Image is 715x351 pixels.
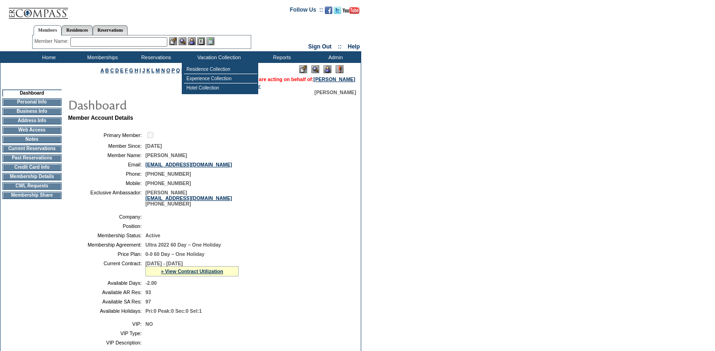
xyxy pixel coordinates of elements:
img: pgTtlDashboard.gif [68,95,254,114]
td: Home [21,51,75,63]
td: Address Info [2,117,62,124]
a: » View Contract Utilization [161,268,223,274]
span: 0-0 60 Day – One Holiday [145,251,205,257]
img: b_calculator.gif [206,37,214,45]
a: [PERSON_NAME] [314,76,355,82]
a: Help [348,43,360,50]
span: [DATE] [145,143,162,149]
td: Past Reservations [2,154,62,162]
td: Memberships [75,51,128,63]
img: Subscribe to our YouTube Channel [343,7,359,14]
a: [EMAIL_ADDRESS][DOMAIN_NAME] [145,195,232,201]
td: Personal Info [2,98,62,106]
a: G [129,68,133,73]
td: Email: [72,162,142,167]
a: Reservations [93,25,128,35]
td: Membership Status: [72,233,142,238]
span: Active [145,233,160,238]
a: N [161,68,165,73]
td: Available AR Res: [72,289,142,295]
a: Sign Out [308,43,331,50]
a: D [115,68,119,73]
td: Dashboard [2,89,62,96]
td: CWL Requests [2,182,62,190]
a: C [110,68,114,73]
img: View [179,37,186,45]
td: Member Since: [72,143,142,149]
td: Membership Agreement: [72,242,142,248]
td: Web Access [2,126,62,134]
td: Experience Collection [184,74,257,83]
a: P [172,68,175,73]
a: B [105,68,109,73]
img: Impersonate [188,37,196,45]
a: Become our fan on Facebook [325,9,332,15]
span: [DATE] - [DATE] [145,261,183,266]
td: VIP: [72,321,142,327]
b: Member Account Details [68,115,133,121]
img: Impersonate [323,65,331,73]
td: Residence Collection [184,65,257,74]
td: Primary Member: [72,131,142,139]
a: Q [176,68,180,73]
div: Member Name: [34,37,70,45]
a: I [139,68,141,73]
a: H [135,68,138,73]
span: You are acting on behalf of: [248,76,355,82]
img: Log Concern/Member Elevation [336,65,344,73]
span: Ultra 2022 60 Day – One Holiday [145,242,221,248]
span: :: [338,43,342,50]
span: NO [145,321,153,327]
td: Available Days: [72,280,142,286]
td: Membership Share [2,192,62,199]
span: [PERSON_NAME] [PHONE_NUMBER] [145,190,232,206]
img: View Mode [311,65,319,73]
a: O [166,68,170,73]
td: Current Reservations [2,145,62,152]
img: Become our fan on Facebook [325,7,332,14]
a: [EMAIL_ADDRESS][DOMAIN_NAME] [145,162,232,167]
a: L [151,68,154,73]
td: Available Holidays: [72,308,142,314]
img: Reservations [197,37,205,45]
td: Hotel Collection [184,83,257,92]
td: Reservations [128,51,182,63]
td: Reports [254,51,308,63]
span: [PHONE_NUMBER] [145,180,191,186]
td: Position: [72,223,142,229]
a: A [101,68,104,73]
td: VIP Type: [72,330,142,336]
span: [PERSON_NAME] [145,152,187,158]
span: 93 [145,289,151,295]
img: b_edit.gif [169,37,177,45]
td: Admin [308,51,361,63]
td: Vacation Collection [182,51,254,63]
span: -2.00 [145,280,157,286]
td: Current Contract: [72,261,142,276]
a: E [120,68,124,73]
td: Phone: [72,171,142,177]
span: Pri:0 Peak:0 Sec:0 Sel:1 [145,308,202,314]
span: [PHONE_NUMBER] [145,171,191,177]
td: Price Plan: [72,251,142,257]
a: K [146,68,150,73]
td: Follow Us :: [290,6,323,17]
td: VIP Description: [72,340,142,345]
td: Business Info [2,108,62,115]
a: Subscribe to our YouTube Channel [343,9,359,15]
a: Residences [62,25,93,35]
a: M [156,68,160,73]
span: 97 [145,299,151,304]
a: Members [34,25,62,35]
td: Exclusive Ambassador: [72,190,142,206]
a: Follow us on Twitter [334,9,341,15]
td: Credit Card Info [2,164,62,171]
td: Membership Details [2,173,62,180]
td: Notes [2,136,62,143]
td: Member Name: [72,152,142,158]
img: Edit Mode [299,65,307,73]
img: Follow us on Twitter [334,7,341,14]
span: [PERSON_NAME] [315,89,356,95]
a: J [142,68,145,73]
td: Company: [72,214,142,220]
